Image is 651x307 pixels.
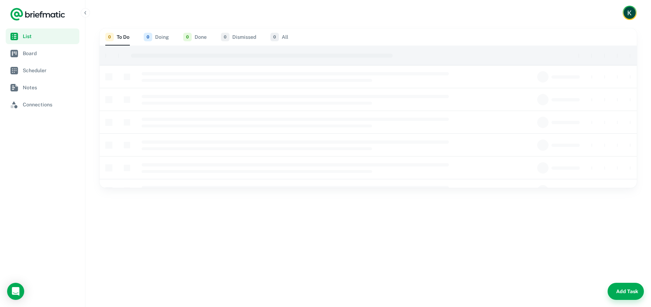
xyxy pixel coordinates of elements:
[144,33,152,41] span: 0
[23,101,76,108] span: Connections
[6,46,79,61] a: Board
[270,33,279,41] span: 0
[10,7,65,21] a: Logo
[144,28,169,46] button: Doing
[221,28,256,46] button: Dismissed
[105,33,114,41] span: 0
[105,28,129,46] button: To Do
[608,283,644,300] button: Add Task
[6,97,79,112] a: Connections
[6,80,79,95] a: Notes
[270,28,288,46] button: All
[624,7,636,19] img: Kate Forde
[23,49,76,57] span: Board
[221,33,229,41] span: 0
[6,63,79,78] a: Scheduler
[183,28,207,46] button: Done
[623,6,637,20] button: Account button
[183,33,192,41] span: 0
[23,67,76,74] span: Scheduler
[7,283,24,300] div: Load Chat
[23,32,76,40] span: List
[23,84,76,91] span: Notes
[6,28,79,44] a: List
